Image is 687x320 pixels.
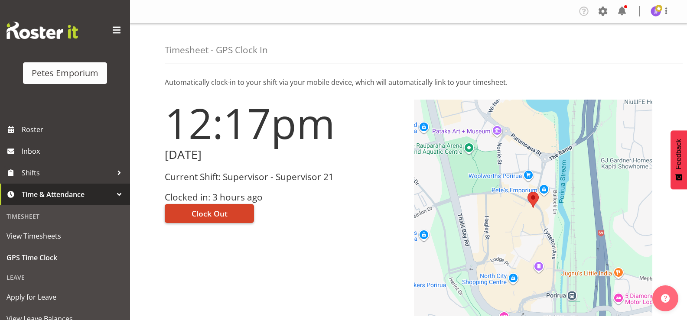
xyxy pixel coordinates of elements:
span: Shifts [22,166,113,179]
div: Leave [2,268,128,286]
a: GPS Time Clock [2,247,128,268]
img: janelle-jonkers702.jpg [651,6,661,16]
h1: 12:17pm [165,100,404,146]
span: Feedback [675,139,683,169]
span: GPS Time Clock [7,251,124,264]
div: Petes Emporium [32,67,98,80]
span: Roster [22,123,126,136]
img: help-xxl-2.png [661,294,670,303]
div: Timesheet [2,207,128,225]
span: Apply for Leave [7,291,124,304]
img: Rosterit website logo [7,22,78,39]
span: Inbox [22,145,126,158]
button: Clock Out [165,204,254,223]
a: Apply for Leave [2,286,128,308]
h2: [DATE] [165,148,404,162]
a: View Timesheets [2,225,128,247]
button: Feedback - Show survey [671,130,687,189]
span: View Timesheets [7,229,124,242]
span: Time & Attendance [22,188,113,201]
h4: Timesheet - GPS Clock In [165,45,268,55]
span: Clock Out [192,208,228,219]
p: Automatically clock-in to your shift via your mobile device, which will automatically link to you... [165,77,652,87]
h3: Clocked in: 3 hours ago [165,192,404,202]
h3: Current Shift: Supervisor - Supervisor 21 [165,172,404,182]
